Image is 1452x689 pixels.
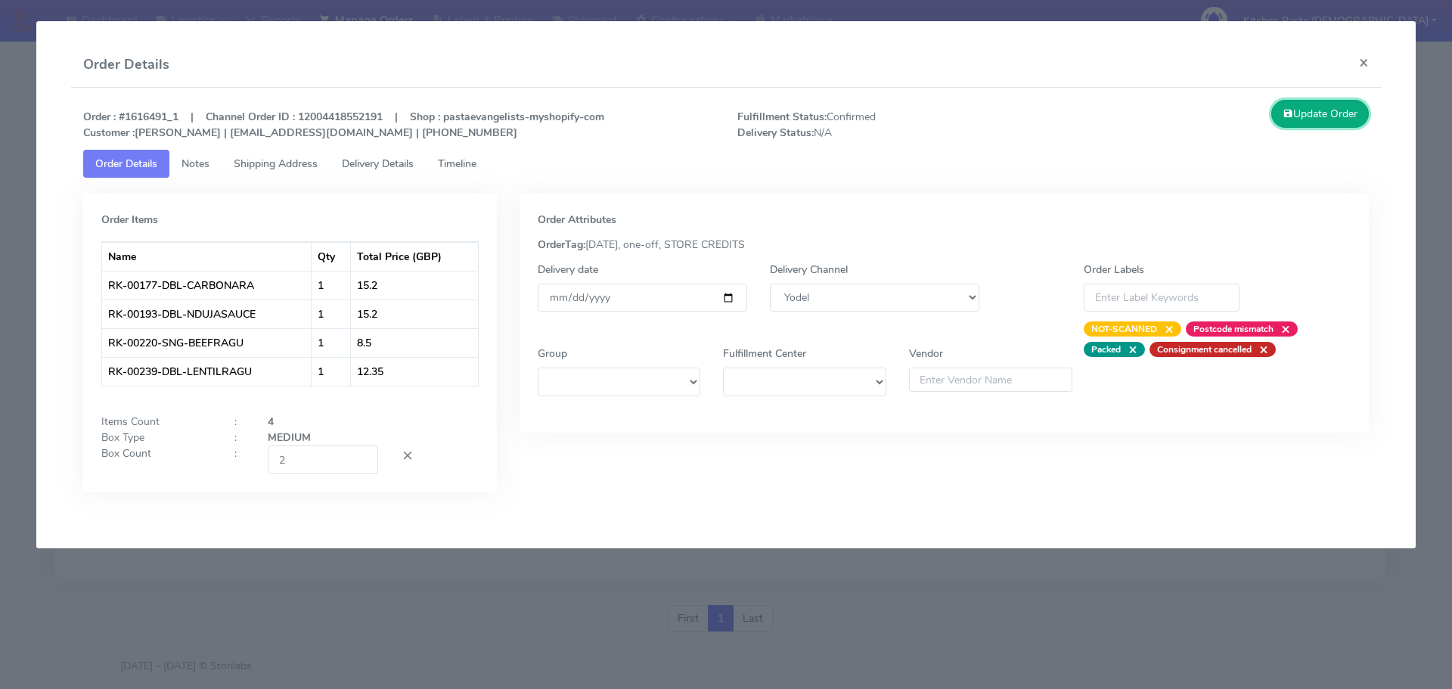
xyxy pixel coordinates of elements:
input: Enter Vendor Name [909,368,1072,392]
td: 1 [312,271,351,299]
th: Name [102,242,312,271]
strong: Customer : [83,126,135,140]
td: 15.2 [351,299,477,328]
label: Delivery Channel [770,262,848,278]
label: Vendor [909,346,943,362]
td: 1 [312,299,351,328]
div: : [223,445,256,473]
th: Qty [312,242,351,271]
strong: Postcode mismatch [1193,323,1274,335]
strong: Fulfillment Status: [737,110,827,124]
td: RK-00239-DBL-LENTILRAGU [102,357,312,386]
label: Order Labels [1084,262,1144,278]
button: Update Order [1271,100,1370,128]
div: : [223,414,256,430]
span: × [1157,321,1174,337]
div: : [223,430,256,445]
strong: MEDIUM [268,430,311,445]
h4: Order Details [83,54,169,75]
div: Items Count [90,414,223,430]
button: Close [1347,42,1381,82]
strong: OrderTag: [538,237,585,252]
td: RK-00193-DBL-NDUJASAUCE [102,299,312,328]
div: Box Type [90,430,223,445]
strong: Consignment cancelled [1157,343,1252,355]
td: 15.2 [351,271,477,299]
label: Group [538,346,567,362]
strong: NOT-SCANNED [1091,323,1157,335]
strong: Order Items [101,213,158,227]
strong: Order : #1616491_1 | Channel Order ID : 12004418552191 | Shop : pastaevangelists-myshopify-com [P... [83,110,604,140]
th: Total Price (GBP) [351,242,477,271]
input: Enter Label Keywords [1084,284,1239,312]
td: RK-00220-SNG-BEEFRAGU [102,328,312,357]
strong: Order Attributes [538,213,616,227]
td: 8.5 [351,328,477,357]
span: Timeline [438,157,476,171]
strong: Delivery Status: [737,126,814,140]
div: [DATE], one-off, STORE CREDITS [526,237,1363,253]
span: × [1252,342,1268,357]
strong: 4 [268,414,274,429]
span: Notes [181,157,209,171]
ul: Tabs [83,150,1370,178]
label: Delivery date [538,262,598,278]
span: Order Details [95,157,157,171]
span: Shipping Address [234,157,318,171]
span: × [1121,342,1137,357]
span: Delivery Details [342,157,414,171]
td: 12.35 [351,357,477,386]
span: Confirmed N/A [726,109,1053,141]
input: Box Count [268,445,378,473]
div: Box Count [90,445,223,473]
label: Fulfillment Center [723,346,806,362]
td: RK-00177-DBL-CARBONARA [102,271,312,299]
span: × [1274,321,1290,337]
strong: Packed [1091,343,1121,355]
td: 1 [312,357,351,386]
td: 1 [312,328,351,357]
